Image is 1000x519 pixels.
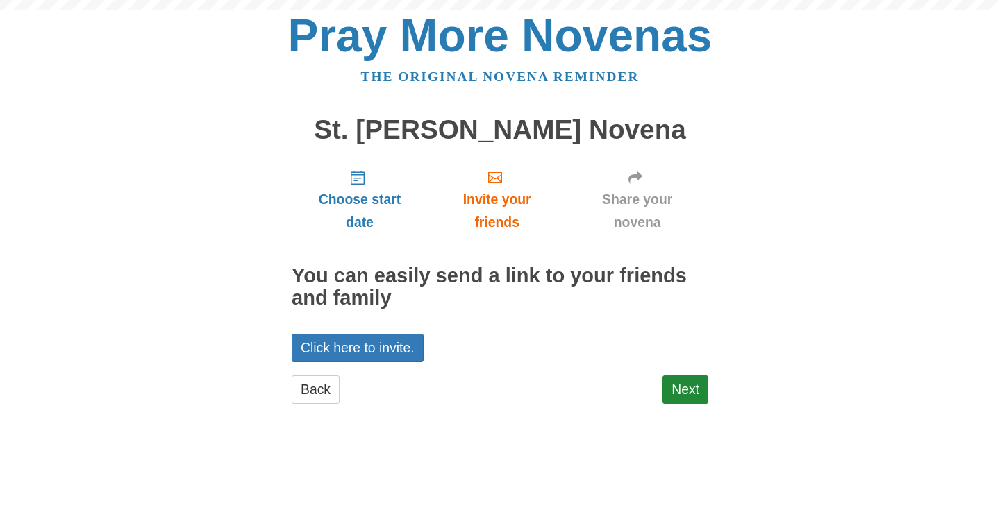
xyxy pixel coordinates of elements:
[292,158,428,241] a: Choose start date
[428,158,566,241] a: Invite your friends
[566,158,708,241] a: Share your novena
[292,375,340,404] a: Back
[288,10,712,61] a: Pray More Novenas
[292,265,708,309] h2: You can easily send a link to your friends and family
[292,334,424,362] a: Click here to invite.
[306,188,414,234] span: Choose start date
[442,188,552,234] span: Invite your friends
[361,69,640,84] a: The original novena reminder
[662,375,708,404] a: Next
[292,115,708,145] h1: St. [PERSON_NAME] Novena
[580,188,694,234] span: Share your novena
